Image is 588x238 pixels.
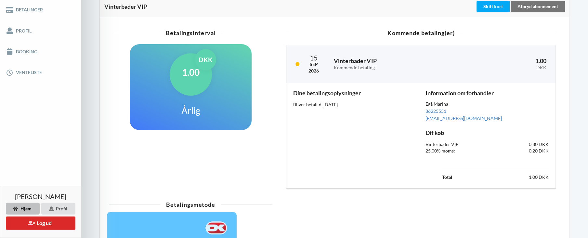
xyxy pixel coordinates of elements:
div: Kommende betaling(er) [286,30,556,36]
div: Betalingsinterval [113,30,268,36]
h1: Årlig [181,105,200,116]
div: DKK [461,65,546,71]
a: 86225551 [425,108,446,114]
div: Kommende betaling [334,65,451,71]
span: [PERSON_NAME] [15,193,66,200]
h3: 1.00 [461,57,546,70]
a: [EMAIL_ADDRESS][DOMAIN_NAME] [425,115,502,121]
h1: 1.00 [182,66,200,78]
button: Log ud [6,217,75,230]
div: DKK [195,49,216,70]
img: F+AAQC4Rur0ZFP9BwAAAABJRU5ErkJggg== [205,221,227,234]
div: Vinterbader VIP [421,137,487,152]
b: Total [442,174,452,180]
div: Egå Marina [425,101,549,108]
div: 2026 [308,68,319,74]
div: Sep [308,61,319,68]
div: Skift kort [477,1,510,12]
div: Vinterbader VIP [104,3,475,10]
h3: Information om forhandler [425,89,549,97]
div: 25,00% moms: [421,143,487,159]
div: 15 [308,54,319,61]
h3: Dine betalingsoplysninger [293,89,416,97]
div: Hjem [6,203,40,215]
div: Betalingsmetode [109,202,272,207]
div: Afbryd abonnement [511,1,565,12]
div: Bliver betalt d. [DATE] [293,101,416,108]
div: Profil [41,203,75,215]
div: 0.80 DKK [487,137,553,152]
div: 0.20 DKK [487,143,553,159]
h3: Vinterbader VIP [334,57,451,70]
td: 1.00 DKK [481,173,549,181]
h3: Dit køb [425,129,549,137]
